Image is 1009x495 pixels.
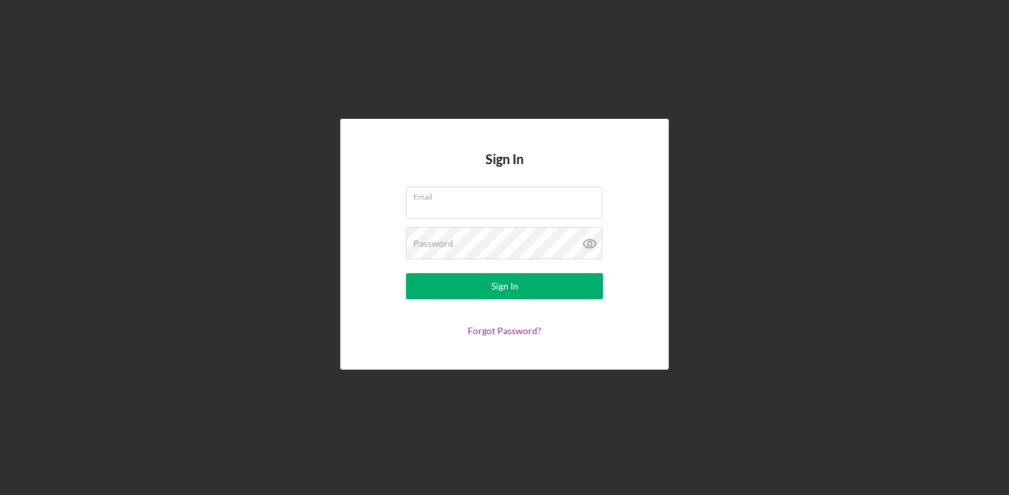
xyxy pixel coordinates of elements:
label: Email [413,187,602,202]
button: Sign In [406,273,603,299]
a: Forgot Password? [468,325,541,336]
h4: Sign In [485,152,524,186]
div: Sign In [491,273,518,299]
label: Password [413,238,453,249]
